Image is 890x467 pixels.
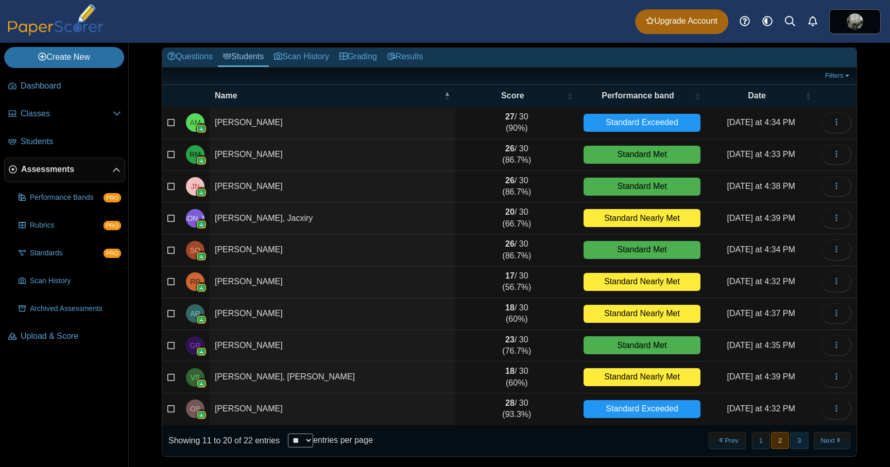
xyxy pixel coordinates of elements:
img: googleClassroom-logo.png [196,155,207,166]
a: Upload & Score [4,324,125,349]
a: Scan History [14,269,125,293]
label: entries per page [313,436,373,444]
td: [PERSON_NAME] [210,298,455,330]
span: Performance Bands [30,193,104,203]
span: PRO [104,221,121,230]
img: googleClassroom-logo.png [196,187,207,198]
td: [PERSON_NAME] [210,171,455,203]
span: Rowdy Moore [190,151,201,158]
td: / 30 (56.7%) [455,266,578,298]
span: Olivia Stever [190,405,200,412]
td: [PERSON_NAME] [210,393,455,425]
time: Sep 19, 2025 at 4:38 PM [727,182,795,191]
span: Assessments [21,164,112,175]
img: PaperScorer [4,4,107,36]
td: [PERSON_NAME] [210,107,455,139]
td: [PERSON_NAME] [210,139,455,171]
b: 26 [505,176,515,185]
div: Standard Exceeded [584,400,701,418]
img: googleClassroom-logo.png [196,410,207,420]
img: googleClassroom-logo.png [196,124,207,134]
div: Standard Met [584,241,701,259]
td: [PERSON_NAME], Jacxiry [210,202,455,234]
td: [PERSON_NAME], [PERSON_NAME] [210,361,455,393]
b: 18 [505,303,515,312]
a: Filters [823,71,854,81]
div: Standard Met [584,178,701,196]
button: Previous [709,432,745,449]
span: Standards [30,248,104,258]
td: / 30 (76.7%) [455,330,578,362]
b: 27 [505,112,515,121]
span: Performance band [584,90,693,101]
td: / 30 (86.7%) [455,139,578,171]
a: Scan History [269,48,334,67]
a: Questions [162,48,218,67]
span: Rubrics [30,220,104,231]
a: Students [218,48,269,67]
a: Standards PRO [14,241,125,266]
td: [PERSON_NAME] [210,330,455,362]
time: Sep 19, 2025 at 4:34 PM [727,245,795,254]
span: Classes [21,108,113,119]
a: Rubrics PRO [14,213,125,238]
time: Sep 19, 2025 at 4:39 PM [727,214,795,222]
a: Classes [4,102,125,127]
b: 20 [505,207,515,216]
img: googleClassroom-logo.png [196,251,207,262]
span: Abel Ramirez [190,310,200,317]
time: Sep 19, 2025 at 4:37 PM [727,309,795,318]
a: Alerts [801,10,824,33]
span: Name [215,90,442,101]
nav: pagination [708,432,850,449]
img: googleClassroom-logo.png [196,219,207,230]
time: Sep 19, 2025 at 4:33 PM [727,150,795,159]
img: googleClassroom-logo.png [196,347,207,357]
td: / 30 (93.3%) [455,393,578,425]
div: Showing 11 to 20 of 22 entries [162,425,280,456]
span: Score [460,90,565,101]
td: / 30 (60%) [455,361,578,393]
span: Students [21,136,121,147]
td: / 30 (66.7%) [455,202,578,234]
div: Standard Nearly Met [584,305,701,323]
span: Score : Activate to sort [567,91,573,101]
span: Archived Assessments [30,304,121,314]
span: PRO [104,193,121,202]
div: Standard Nearly Met [584,273,701,291]
span: Romeo Ponce [190,278,200,285]
a: Performance Bands PRO [14,185,125,210]
b: 17 [505,271,515,280]
span: Jocelyn Navarro [191,183,199,190]
time: Sep 19, 2025 at 4:34 PM [727,118,795,127]
span: Gaven Recendez [190,342,201,349]
button: Next [814,432,850,449]
a: Dashboard [4,74,125,99]
a: Create New [4,47,124,67]
span: Dashboard [21,80,121,92]
a: Assessments [4,158,125,182]
a: Grading [334,48,382,67]
div: Standard Exceeded [584,114,701,132]
td: / 30 (90%) [455,107,578,139]
time: Sep 19, 2025 at 4:32 PM [727,404,795,413]
img: googleClassroom-logo.png [196,315,207,325]
td: [PERSON_NAME] [210,234,455,266]
img: ps.OTlUg5lzd8FZNQwZ [847,13,863,30]
a: Archived Assessments [14,297,125,321]
span: PRO [104,249,121,258]
img: googleClassroom-logo.png [196,378,207,389]
button: 1 [752,432,770,449]
a: Results [382,48,428,67]
span: Upgrade Account [646,15,717,27]
span: Stephanie Stever [847,13,863,30]
span: Scan History [30,276,121,286]
td: / 30 (60%) [455,298,578,330]
span: Jacxiry Orozco [165,215,225,222]
span: Alejandro Mojica [190,119,201,126]
time: Sep 19, 2025 at 4:32 PM [727,277,795,286]
td: / 30 (86.7%) [455,234,578,266]
div: Standard Met [584,336,701,354]
b: 26 [505,239,515,248]
span: Upload & Score [21,331,121,342]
